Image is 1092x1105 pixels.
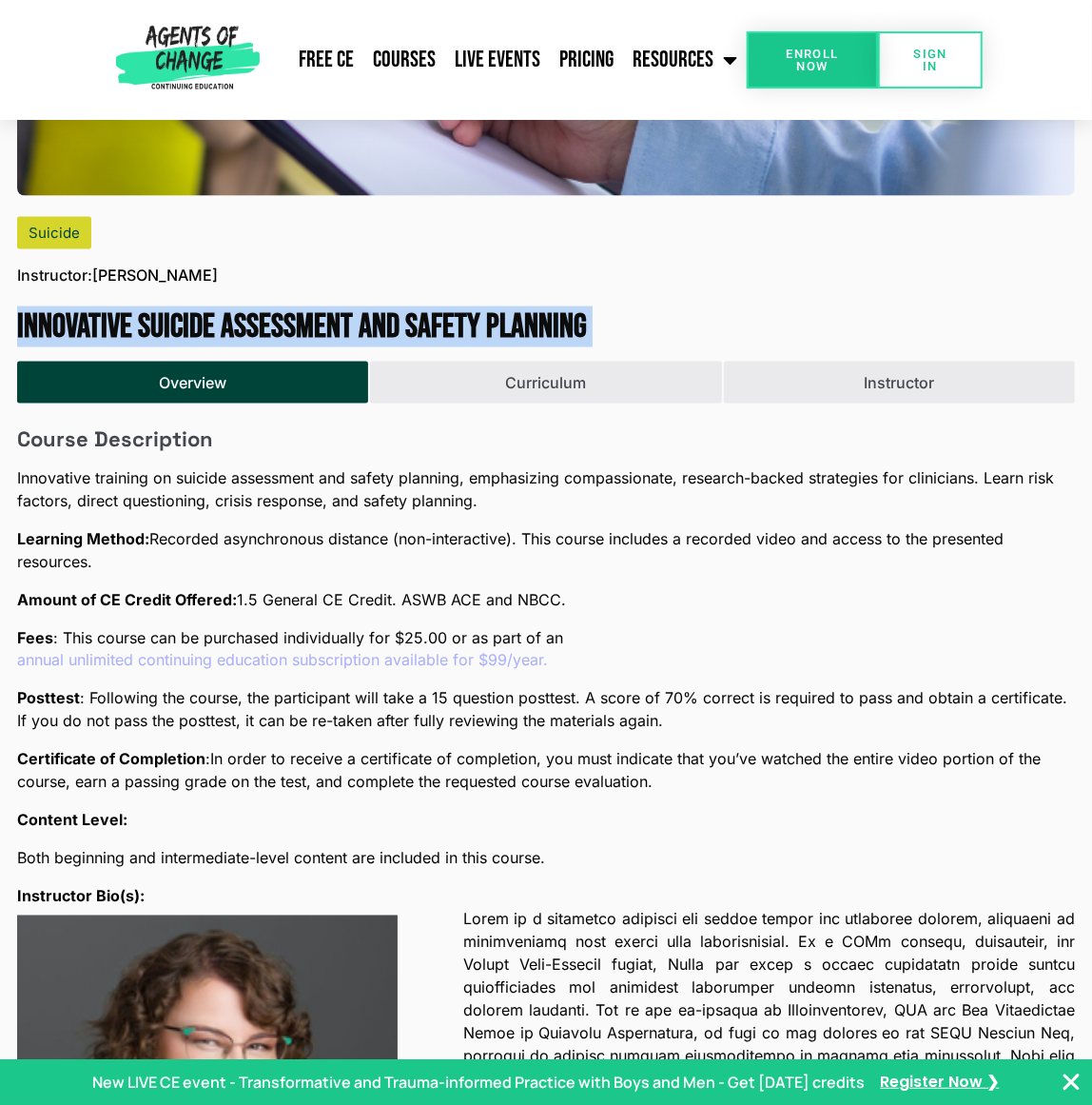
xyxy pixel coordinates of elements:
div: Suicide [17,217,91,249]
p: 1.5 General CE Credit. ASWB ACE and NBCC. [17,588,1075,611]
a: Enroll Now [747,31,878,89]
nav: Menu [266,36,747,84]
button: Curriculum [370,362,721,404]
a: Courses [363,36,445,84]
span: Instructor: [17,264,92,286]
p: Recorded asynchronous distance (non-interactive). This course includes a recorded video and acces... [17,527,1075,573]
a: Free CE [289,36,363,84]
b: Content Level: [17,811,127,830]
b: Posttest [17,689,80,708]
span: : Following the course, the participant will take a 15 question posttest. A score of 70% correct ... [17,687,1075,733]
a: SIGN IN [878,31,983,89]
span: Amount of CE Credit Offered: [17,588,237,611]
p: Both beginning and intermediate-level content are included in this course. [17,847,1075,870]
b: Learning Method: [17,529,149,548]
b: Instructor Bio(s): [17,887,145,906]
button: Close Banner [1060,1071,1082,1094]
a: Resources [623,36,747,84]
h6: Course Description [17,426,1075,451]
span: Fees [17,626,53,649]
p: In order to receive a certificate of completion, you must indicate that you’ve watched the entire... [17,748,1075,794]
p: New LIVE CE event - Transformative and Trauma-informed Practice with Boys and Men - Get [DATE] cr... [93,1071,866,1094]
button: Instructor [724,362,1075,404]
a: Register Now ❯ [881,1072,1000,1093]
button: Overview [17,362,368,404]
b: Certificate of Completion [17,750,205,769]
a: annual unlimited continuing education subscription available for $99/year. [17,649,548,672]
span: SIGN IN [908,48,952,72]
span: : [205,748,210,771]
a: Live Events [445,36,550,84]
p: [PERSON_NAME] [17,264,218,286]
h1: Innovative Suicide Assessment and Safety Planning (1.5 General CE Credit) [17,307,1075,347]
span: Enroll Now [777,48,848,72]
span: : This course can be purchased individually for $25.00 or as part of an [17,626,1075,672]
p: Innovative training on suicide assessment and safety planning, emphasizing compassionate, researc... [17,466,1075,512]
a: Pricing [550,36,623,84]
